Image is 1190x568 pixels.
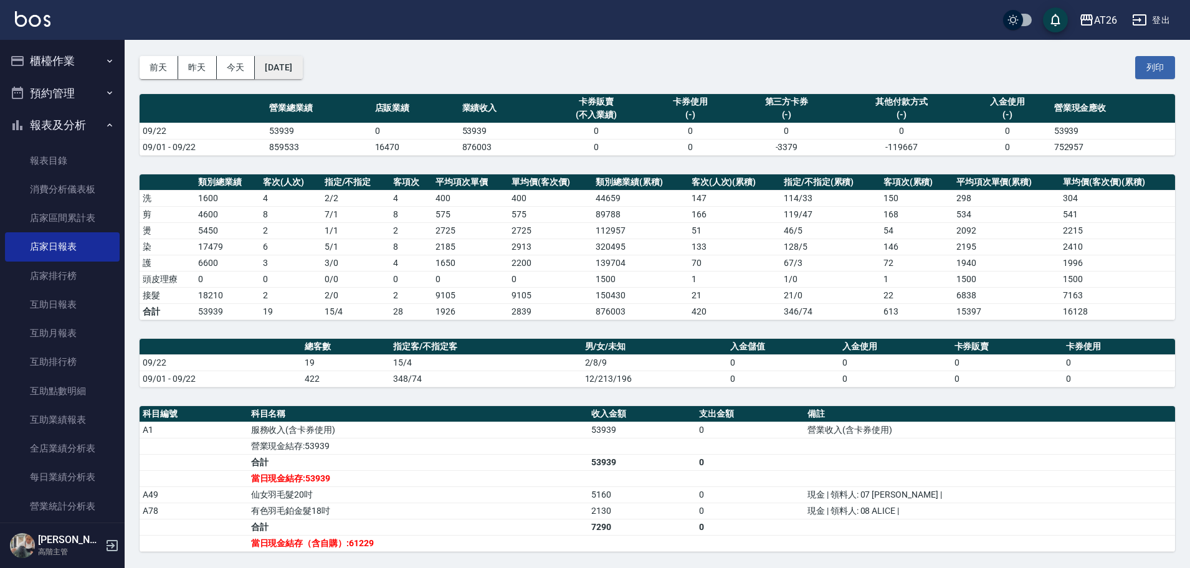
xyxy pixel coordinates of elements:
[248,438,588,454] td: 營業現金結存:53939
[1051,139,1175,155] td: 752957
[688,287,781,303] td: 21
[260,174,321,191] th: 客次(人次)
[390,354,582,371] td: 15/4
[1060,271,1175,287] td: 1500
[195,222,260,239] td: 5450
[781,239,880,255] td: 128 / 5
[508,239,593,255] td: 2913
[1063,354,1175,371] td: 0
[880,303,953,319] td: 613
[140,94,1175,156] table: a dense table
[255,56,302,79] button: [DATE]
[5,45,120,77] button: 櫃檯作業
[880,239,953,255] td: 146
[582,371,728,387] td: 12/213/196
[804,486,1175,503] td: 現金 | 領料人: 07 [PERSON_NAME] |
[140,222,195,239] td: 燙
[508,190,593,206] td: 400
[321,222,391,239] td: 1 / 1
[260,255,321,271] td: 3
[432,190,508,206] td: 400
[140,239,195,255] td: 染
[951,371,1064,387] td: 0
[260,287,321,303] td: 2
[588,519,697,535] td: 7290
[5,262,120,290] a: 店家排行榜
[248,486,588,503] td: 仙女羽毛髮20吋
[195,174,260,191] th: 類別總業績
[1060,222,1175,239] td: 2215
[140,354,302,371] td: 09/22
[727,339,839,355] th: 入金儲值
[781,287,880,303] td: 21 / 0
[260,222,321,239] td: 2
[140,174,1175,320] table: a dense table
[951,354,1064,371] td: 0
[260,271,321,287] td: 0
[390,255,432,271] td: 4
[260,206,321,222] td: 8
[734,123,840,139] td: 0
[953,255,1060,271] td: 1940
[390,371,582,387] td: 348/74
[688,190,781,206] td: 147
[953,222,1060,239] td: 2092
[839,339,951,355] th: 入金使用
[390,190,432,206] td: 4
[10,533,35,558] img: Person
[508,271,593,287] td: 0
[842,95,960,108] div: 其他付款方式
[459,139,546,155] td: 876003
[781,174,880,191] th: 指定/不指定(累積)
[5,204,120,232] a: 店家區間累計表
[5,434,120,463] a: 全店業績分析表
[696,519,804,535] td: 0
[248,503,588,519] td: 有色羽毛鉑金髮18吋
[650,108,731,121] div: (-)
[1094,12,1117,28] div: AT26
[140,123,266,139] td: 09/22
[266,123,372,139] td: 53939
[953,287,1060,303] td: 6838
[432,239,508,255] td: 2185
[593,190,688,206] td: 44659
[432,303,508,319] td: 1926
[178,56,217,79] button: 昨天
[880,206,953,222] td: 168
[508,287,593,303] td: 9105
[688,222,781,239] td: 51
[593,222,688,239] td: 112957
[459,123,546,139] td: 53939
[5,77,120,110] button: 預約管理
[953,271,1060,287] td: 1500
[647,123,734,139] td: 0
[140,406,1175,552] table: a dense table
[432,206,508,222] td: 575
[588,422,697,438] td: 53939
[1060,255,1175,271] td: 1996
[588,486,697,503] td: 5160
[140,406,248,422] th: 科目編號
[546,123,647,139] td: 0
[302,354,390,371] td: 19
[588,406,697,422] th: 收入金額
[880,174,953,191] th: 客項次(累積)
[390,222,432,239] td: 2
[781,303,880,319] td: 346/74
[38,546,102,557] p: 高階主管
[302,371,390,387] td: 422
[688,271,781,287] td: 1
[5,109,120,141] button: 報表及分析
[1074,7,1122,33] button: AT26
[953,190,1060,206] td: 298
[964,139,1051,155] td: 0
[390,303,432,319] td: 28
[321,174,391,191] th: 指定/不指定
[781,255,880,271] td: 67 / 3
[593,271,688,287] td: 1500
[593,206,688,222] td: 89788
[688,206,781,222] td: 166
[5,521,120,549] a: 營業項目月分析表
[508,255,593,271] td: 2200
[781,271,880,287] td: 1 / 0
